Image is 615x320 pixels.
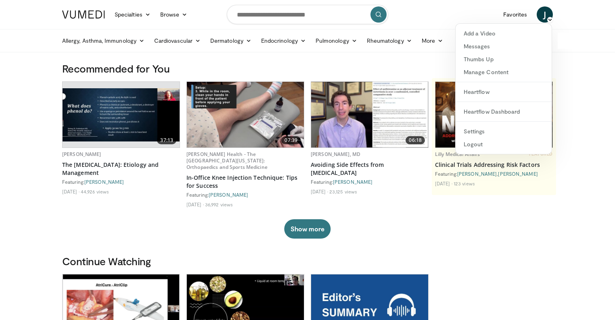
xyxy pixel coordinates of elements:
a: J [537,6,553,23]
div: J [455,23,552,154]
li: 36,992 views [205,201,233,208]
a: Favorites [498,6,532,23]
h3: Recommended for You [62,62,553,75]
a: Browse [155,6,192,23]
a: Allergy, Asthma, Immunology [57,33,149,49]
h3: Continue Watching [62,255,553,268]
a: Messages [456,40,552,53]
img: 1541e73f-d457-4c7d-a135-57e066998777.png.620x360_q85_upscale.jpg [435,82,552,148]
a: [PERSON_NAME], MD [311,151,360,158]
a: More [417,33,448,49]
a: Heartflow [456,85,552,98]
div: Featuring: [186,191,304,198]
li: [DATE] [311,188,328,195]
a: [PERSON_NAME] [84,179,124,185]
a: Rheumatology [362,33,417,49]
img: 6f9900f7-f6e7-4fd7-bcbb-2a1dc7b7d476.620x360_q85_upscale.jpg [311,82,428,148]
a: Pulmonology [311,33,362,49]
a: In-Office Knee Injection Technique: Tips for Success [186,174,304,190]
a: [PERSON_NAME] [457,171,497,177]
li: [DATE] [62,188,79,195]
a: The [MEDICAL_DATA]: Etiology and Management [62,161,180,177]
a: Avoiding Side Effects from [MEDICAL_DATA] [311,161,429,177]
button: Show more [284,219,331,239]
img: c5af237d-e68a-4dd3-8521-77b3daf9ece4.620x360_q85_upscale.jpg [63,88,180,141]
div: Featuring: [311,179,429,185]
a: Thumbs Up [456,53,552,66]
a: Logout [456,138,552,151]
a: 07:39 [187,82,304,148]
img: 9b54ede4-9724-435c-a780-8950048db540.620x360_q85_upscale.jpg [187,82,304,148]
a: Settings [456,125,552,138]
a: Add a Video [456,27,552,40]
a: Manage Content [456,66,552,79]
a: 19:01 [435,82,552,148]
span: 07:39 [281,136,301,144]
li: 44,926 views [81,188,109,195]
a: [PERSON_NAME] [62,151,101,158]
li: [DATE] [186,201,204,208]
a: Endocrinology [256,33,311,49]
a: 37:13 [63,82,180,148]
a: [PERSON_NAME] [209,192,248,197]
img: VuMedi Logo [62,10,105,19]
li: 23,125 views [329,188,357,195]
a: 06:18 [311,82,428,148]
a: Dermatology [205,33,256,49]
div: Featuring: [62,179,180,185]
li: 123 views [454,180,475,187]
input: Search topics, interventions [227,5,388,24]
a: Heartflow Dashboard [456,105,552,118]
a: Lilly Medical Affairs [435,151,480,158]
a: [PERSON_NAME] [333,179,372,185]
span: 06:18 [406,136,425,144]
a: Clinical Trials Addressing Risk Factors [435,161,553,169]
a: [PERSON_NAME] Health - The [GEOGRAPHIC_DATA][US_STATE]: Orthopaedics and Sports Medicine [186,151,268,170]
a: Specialties [110,6,155,23]
a: Cardiovascular [149,33,205,49]
div: Featuring: , [435,170,553,177]
li: [DATE] [435,180,452,187]
span: 37:13 [157,136,176,144]
a: [PERSON_NAME] [498,171,538,177]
